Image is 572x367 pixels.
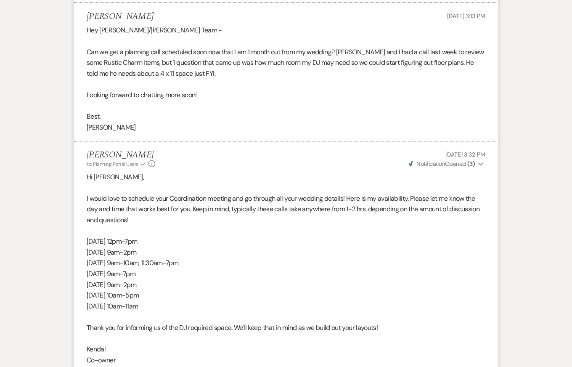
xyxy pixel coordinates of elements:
[87,280,136,289] span: [DATE] 9am-2pm
[87,11,154,22] h5: [PERSON_NAME]
[87,291,139,300] span: [DATE] 10am-5pm
[447,12,485,20] span: [DATE] 3:13 PM
[87,90,485,101] p: Looking forward to chatting more soon!
[408,160,485,168] button: NotificationOpened (3)
[87,25,485,36] p: Hey [PERSON_NAME]/[PERSON_NAME] Team -
[87,344,485,355] p: Kendal
[87,248,136,257] span: [DATE] 9am-2pm
[409,160,475,168] span: Opened
[87,237,137,246] span: [DATE] 12pm-7pm
[87,47,485,79] p: Can we get a planning call scheduled soon now that I am 1 month out from my wedding? [PERSON_NAME...
[87,193,485,226] p: I would love to schedule your Coordination meeting and go through all your wedding details! Here ...
[87,161,138,168] span: to: Planning Portal Users
[87,172,485,183] p: Hi [PERSON_NAME],
[87,302,138,311] span: [DATE] 10am-11am
[87,355,485,366] p: Co-owner
[87,269,135,278] span: [DATE] 9am-7pm
[416,160,445,168] span: Notification
[445,151,485,158] span: [DATE] 3:32 PM
[87,150,155,160] h5: [PERSON_NAME]
[87,258,178,267] span: [DATE] 9am-10am, 11:30am-7pm
[467,160,475,168] strong: ( 3 )
[87,160,146,168] button: to: Planning Portal Users
[87,111,485,122] p: Best,
[87,122,485,133] p: [PERSON_NAME]
[87,322,485,333] p: Thank you for informing us of the DJ required space. We'll keep that in mind as we build out your...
